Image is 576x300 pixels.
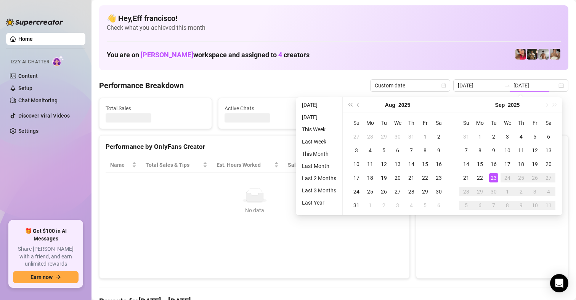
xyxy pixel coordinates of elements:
a: Home [18,36,33,42]
span: 🎁 Get $100 in AI Messages [13,227,79,242]
img: Aussieboy_jfree [550,49,560,60]
input: Start date [458,81,501,90]
span: Chat Conversion [342,161,393,169]
div: Performance by OnlyFans Creator [106,142,403,152]
input: End date [513,81,557,90]
span: swap-right [504,82,510,89]
th: Total Sales & Tips [141,158,212,173]
span: to [504,82,510,89]
span: 4 [278,51,282,59]
img: Vanessa [515,49,526,60]
h4: 👋 Hey, Eff francisco ! [107,13,561,24]
a: Setup [18,85,32,91]
h1: You are on workspace and assigned to creators [107,51,310,59]
img: Tony [527,49,537,60]
span: Check what you achieved this month [107,24,561,32]
span: Active Chats [225,104,324,113]
a: Content [18,73,38,79]
span: Name [110,161,130,169]
div: Est. Hours Worked [217,161,273,169]
span: Custom date [375,80,446,91]
span: Messages Sent [343,104,443,113]
span: Earn now [30,274,53,280]
span: Izzy AI Chatter [11,58,49,66]
div: Sales by OnlyFans Creator [422,142,562,152]
button: Earn nowarrow-right [13,271,79,283]
span: Sales / Hour [288,161,326,169]
div: Open Intercom Messenger [550,274,568,292]
span: Share [PERSON_NAME] with a friend, and earn unlimited rewards [13,245,79,268]
h4: Performance Breakdown [99,80,184,91]
img: aussieboy_j [538,49,549,60]
span: Total Sales [106,104,205,113]
div: No data [113,206,396,215]
a: Discover Viral Videos [18,113,70,119]
span: Total Sales & Tips [146,161,201,169]
th: Chat Conversion [337,158,404,173]
th: Sales / Hour [283,158,337,173]
a: Settings [18,128,39,134]
img: AI Chatter [52,55,64,66]
span: arrow-right [56,274,61,280]
span: [PERSON_NAME] [141,51,193,59]
img: logo-BBDzfeDw.svg [6,18,63,26]
a: Chat Monitoring [18,97,58,103]
th: Name [106,158,141,173]
span: calendar [441,83,446,88]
